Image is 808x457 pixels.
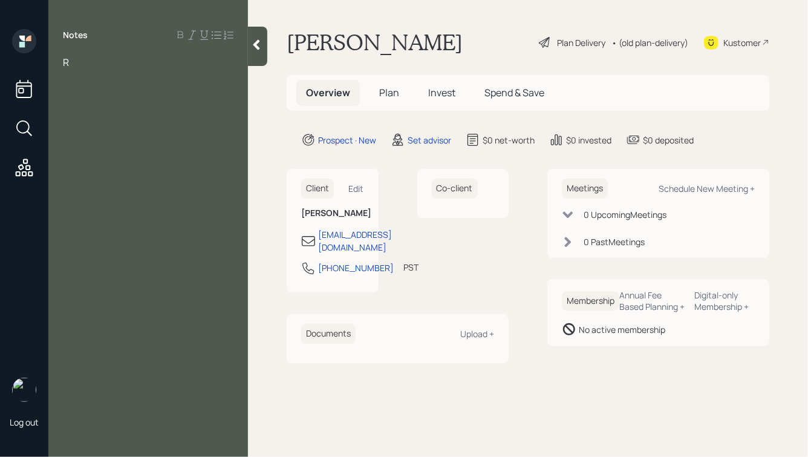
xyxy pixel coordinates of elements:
[566,134,611,146] div: $0 invested
[579,323,665,336] div: No active membership
[12,378,36,402] img: hunter_neumayer.jpg
[643,134,694,146] div: $0 deposited
[584,208,666,221] div: 0 Upcoming Meeting s
[301,179,334,199] h6: Client
[379,86,399,99] span: Plan
[318,261,394,274] div: [PHONE_NUMBER]
[562,291,619,311] h6: Membership
[318,228,392,254] div: [EMAIL_ADDRESS][DOMAIN_NAME]
[432,179,478,199] h6: Co-client
[318,134,376,146] div: Prospect · New
[483,134,535,146] div: $0 net-worth
[403,261,419,274] div: PST
[611,36,688,49] div: • (old plan-delivery)
[619,289,685,312] div: Annual Fee Based Planning +
[428,86,455,99] span: Invest
[408,134,451,146] div: Set advisor
[10,416,39,428] div: Log out
[659,183,755,194] div: Schedule New Meeting +
[484,86,544,99] span: Spend & Save
[287,29,463,56] h1: [PERSON_NAME]
[584,235,645,248] div: 0 Past Meeting s
[63,29,88,41] label: Notes
[723,36,761,49] div: Kustomer
[306,86,350,99] span: Overview
[557,36,605,49] div: Plan Delivery
[349,183,364,194] div: Edit
[301,324,356,344] h6: Documents
[63,56,69,69] span: R
[301,208,364,219] h6: [PERSON_NAME]
[695,289,755,312] div: Digital-only Membership +
[460,328,494,340] div: Upload +
[562,179,608,199] h6: Meetings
